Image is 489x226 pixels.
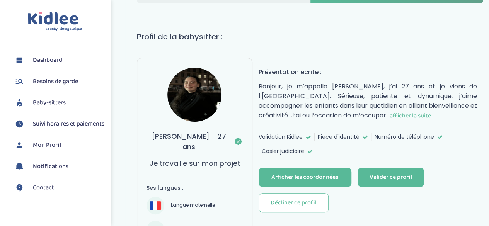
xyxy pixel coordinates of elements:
[168,201,218,210] span: Langue maternelle
[259,82,477,121] p: Bonjour, je m’appelle [PERSON_NAME], j’ai 27 ans et je viens de l’[GEOGRAPHIC_DATA]. Sérieuse, pa...
[14,54,25,66] img: dashboard.svg
[14,182,25,194] img: contact.svg
[14,161,104,172] a: Notifications
[33,56,62,65] span: Dashboard
[147,131,243,152] h3: [PERSON_NAME] - 27 ans
[358,168,424,187] button: Valider ce profil
[271,173,338,182] div: Afficher les coordonnées
[33,183,54,192] span: Contact
[167,68,221,122] img: avatar
[14,118,25,130] img: suivihoraire.svg
[318,133,360,141] span: Piece d'identité
[375,133,434,141] span: Numéro de téléphone
[14,76,104,87] a: Besoins de garde
[147,184,243,192] h4: Ses langues :
[370,173,412,182] div: Valider ce profil
[33,162,68,171] span: Notifications
[137,31,483,42] h1: Profil de la babysitter :
[33,141,61,150] span: Mon Profil
[262,147,304,155] span: Casier judiciaire
[14,97,104,109] a: Baby-sitters
[14,118,104,130] a: Suivi horaires et paiements
[150,201,161,209] img: Français
[271,199,317,207] div: Décliner ce profil
[28,12,82,31] img: logo.svg
[259,67,477,77] h4: Présentation écrite :
[14,182,104,194] a: Contact
[14,139,25,151] img: profil.svg
[149,158,240,168] p: Je travaille sur mon projet
[14,161,25,172] img: notification.svg
[259,168,351,187] button: Afficher les coordonnées
[33,98,66,107] span: Baby-sitters
[14,54,104,66] a: Dashboard
[14,139,104,151] a: Mon Profil
[14,76,25,87] img: besoin.svg
[14,97,25,109] img: babysitters.svg
[259,133,303,141] span: Validation Kidlee
[33,77,78,86] span: Besoins de garde
[390,111,431,121] span: afficher la suite
[259,193,329,212] button: Décliner ce profil
[33,119,104,129] span: Suivi horaires et paiements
